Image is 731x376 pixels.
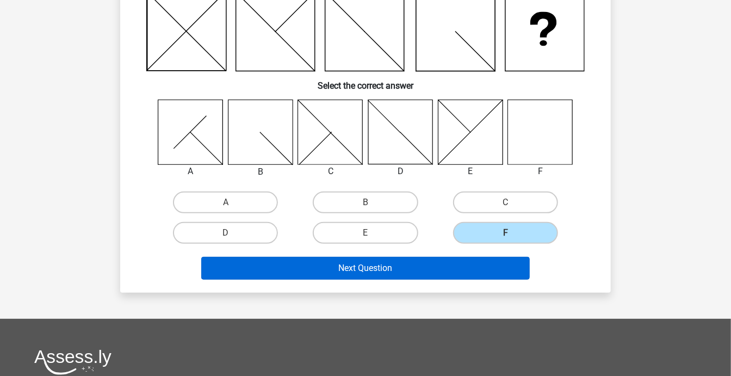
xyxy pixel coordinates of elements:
[220,165,302,178] div: B
[173,192,278,213] label: A
[138,72,593,91] h6: Select the correct answer
[430,165,512,178] div: E
[150,165,232,178] div: A
[34,349,111,375] img: Assessly logo
[173,222,278,244] label: D
[360,165,442,178] div: D
[201,257,530,280] button: Next Question
[289,165,371,178] div: C
[313,192,418,213] label: B
[499,165,581,178] div: F
[453,192,558,213] label: C
[313,222,418,244] label: E
[453,222,558,244] label: F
